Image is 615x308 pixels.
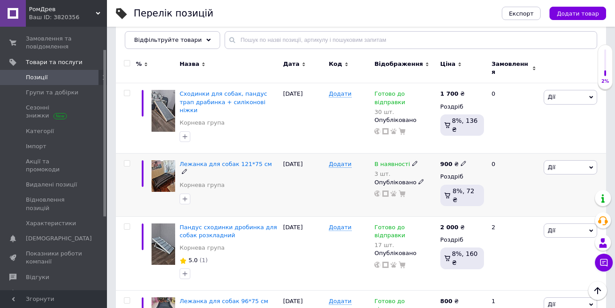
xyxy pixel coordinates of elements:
[374,170,418,177] div: 3 шт.
[440,60,455,68] span: Ціна
[152,160,175,192] img: Лежанка для собак 121*75 см
[26,181,77,189] span: Видалені позиції
[200,257,208,263] span: (1)
[374,161,410,170] span: В наявності
[374,242,436,248] div: 17 шт.
[180,90,267,113] a: Сходинки для собак, пандус трап драбинка + силіконові ніжки
[26,35,82,51] span: Замовлення та повідомлення
[492,60,530,76] span: Замовлення
[26,273,49,281] span: Відгуки
[452,250,478,266] span: 8%, 160 ₴
[26,219,76,227] span: Характеристики
[440,160,467,168] div: ₴
[180,60,199,68] span: Назва
[440,161,452,167] b: 900
[374,90,405,108] span: Готово до відправки
[26,158,82,174] span: Акції та промокоди
[26,127,54,135] span: Категорії
[180,181,225,189] a: Корнева група
[548,93,555,100] span: Дії
[440,298,452,304] b: 800
[452,117,478,133] span: 8%, 136 ₴
[136,60,142,68] span: %
[283,60,299,68] span: Дата
[189,257,198,263] span: 5.0
[374,60,423,68] span: Відображення
[440,297,459,305] div: ₴
[26,142,46,150] span: Імпорт
[440,90,465,98] div: ₴
[26,104,82,120] span: Сезонні знижки
[598,78,612,85] div: 2%
[548,301,555,308] span: Дії
[374,116,436,124] div: Опубліковано
[509,10,534,17] span: Експорт
[374,224,405,241] span: Готово до відправки
[486,154,541,217] div: 0
[486,83,541,154] div: 0
[180,161,272,167] a: Лежанка для собак 121*75 см
[180,224,277,239] a: Пандус сходинки дробинка для собак розкладний
[549,7,606,20] button: Додати товар
[180,298,268,304] a: Лежанка для собак 96*75 см
[486,216,541,290] div: 2
[374,249,436,257] div: Опубліковано
[557,10,599,17] span: Додати товар
[26,250,82,266] span: Показники роботи компанії
[329,60,342,68] span: Код
[180,244,225,252] a: Корнева група
[329,224,352,231] span: Додати
[374,178,436,186] div: Опубліковано
[440,173,484,181] div: Роздріб
[440,90,459,97] b: 1 700
[440,224,459,231] b: 2 000
[548,164,555,170] span: Дії
[329,161,352,168] span: Додати
[281,154,326,217] div: [DATE]
[26,58,82,66] span: Товари та послуги
[26,235,92,243] span: [DEMOGRAPHIC_DATA]
[134,9,213,18] div: Перелік позицій
[452,187,474,203] span: 8%, 72 ₴
[329,298,352,305] span: Додати
[281,83,326,154] div: [DATE]
[440,236,484,244] div: Роздріб
[29,13,107,21] div: Ваш ID: 3820356
[440,223,465,231] div: ₴
[26,196,82,212] span: Відновлення позицій
[502,7,541,20] button: Експорт
[152,223,175,265] img: Пандус ступеньки лесенка для собак розкладной
[26,89,78,97] span: Групи та добірки
[548,227,555,234] span: Дії
[26,288,50,296] span: Покупці
[26,73,48,81] span: Позиції
[588,281,607,300] button: Наверх
[440,103,484,111] div: Роздріб
[281,216,326,290] div: [DATE]
[134,36,202,43] span: Відфільтруйте товари
[595,254,613,272] button: Чат з покупцем
[180,119,225,127] a: Корнева група
[374,109,436,115] div: 30 шт.
[225,31,597,49] input: Пошук по назві позиції, артикулу і пошуковим запитам
[152,90,175,132] img: Ступеньки для собак, пандус трап лесенка + силиконовые ножки
[329,90,352,97] span: Додати
[29,5,96,13] span: РомДрев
